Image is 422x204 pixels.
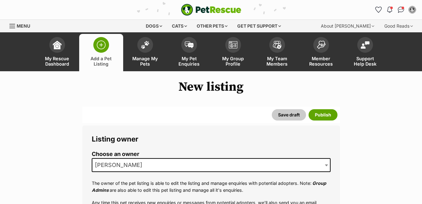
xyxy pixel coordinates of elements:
[92,135,138,143] span: Listing owner
[79,34,123,71] a: Add a Pet Listing
[309,109,337,121] button: Publish
[317,40,326,49] img: member-resources-icon-8e73f808a243e03378d46382f2149f9095a855e16c252ad45f914b54edf8863c.svg
[192,20,232,32] div: Other pets
[255,34,299,71] a: My Team Members
[43,56,71,67] span: My Rescue Dashboard
[167,20,191,32] div: Cats
[409,7,415,13] img: Jenny Savage profile pic
[141,20,167,32] div: Dogs
[211,34,255,71] a: My Group Profile
[219,56,247,67] span: My Group Profile
[123,34,167,71] a: Manage My Pets
[17,23,30,29] span: Menu
[92,158,331,172] span: Jenny Savage
[9,20,35,31] a: Menu
[181,4,241,16] img: logo-e224e6f780fb5917bec1dbf3a21bbac754714ae5b6737aabdf751b685950b380.svg
[343,34,387,71] a: Support Help Desk
[361,41,370,49] img: help-desk-icon-fdf02630f3aa405de69fd3d07c3f3aa587a6932b1a1747fa1d2bba05be0121f9.svg
[373,5,417,15] ul: Account quick links
[385,5,395,15] button: Notifications
[272,109,306,121] button: Save draft
[316,20,379,32] div: About [PERSON_NAME]
[387,7,392,13] img: notifications-46538b983faf8c2785f20acdc204bb7945ddae34d4c08c2a6579f10ce5e182be.svg
[175,56,203,67] span: My Pet Enquiries
[263,56,291,67] span: My Team Members
[92,180,326,192] em: Group Admins
[181,4,241,16] a: PetRescue
[185,41,194,48] img: pet-enquiries-icon-7e3ad2cf08bfb03b45e93fb7055b45f3efa6380592205ae92323e6603595dc1f.svg
[380,20,417,32] div: Good Reads
[167,34,211,71] a: My Pet Enquiries
[396,5,406,15] a: Conversations
[92,151,331,158] label: Choose an owner
[35,34,79,71] a: My Rescue Dashboard
[131,56,159,67] span: Manage My Pets
[373,5,383,15] a: Favourites
[229,41,238,49] img: group-profile-icon-3fa3cf56718a62981997c0bc7e787c4b2cf8bcc04b72c1350f741eb67cf2f40e.svg
[273,41,282,49] img: team-members-icon-5396bd8760b3fe7c0b43da4ab00e1e3bb1a5d9ba89233759b79545d2d3fc5d0d.svg
[351,56,379,67] span: Support Help Desk
[141,41,150,49] img: manage-my-pets-icon-02211641906a0b7f246fdf0571729dbe1e7629f14944591b6c1af311fb30b64b.svg
[97,40,106,49] img: add-pet-listing-icon-0afa8454b4691262ce3f59096e99ab1cd57d4a30225e0717b998d2c9b9846f56.svg
[92,161,149,169] span: Jenny Savage
[299,34,343,71] a: Member Resources
[407,5,417,15] button: My account
[398,7,404,13] img: chat-41dd97257d64d25036548639549fe6c8038ab92f7586957e7f3b1b290dea8141.svg
[87,56,115,67] span: Add a Pet Listing
[233,20,285,32] div: Get pet support
[53,40,62,49] img: dashboard-icon-eb2f2d2d3e046f16d808141f083e7271f6b2e854fb5c12c21221c1fb7104beca.svg
[307,56,335,67] span: Member Resources
[92,180,331,193] p: The owner of the pet listing is able to edit the listing and manage enquiries with potential adop...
